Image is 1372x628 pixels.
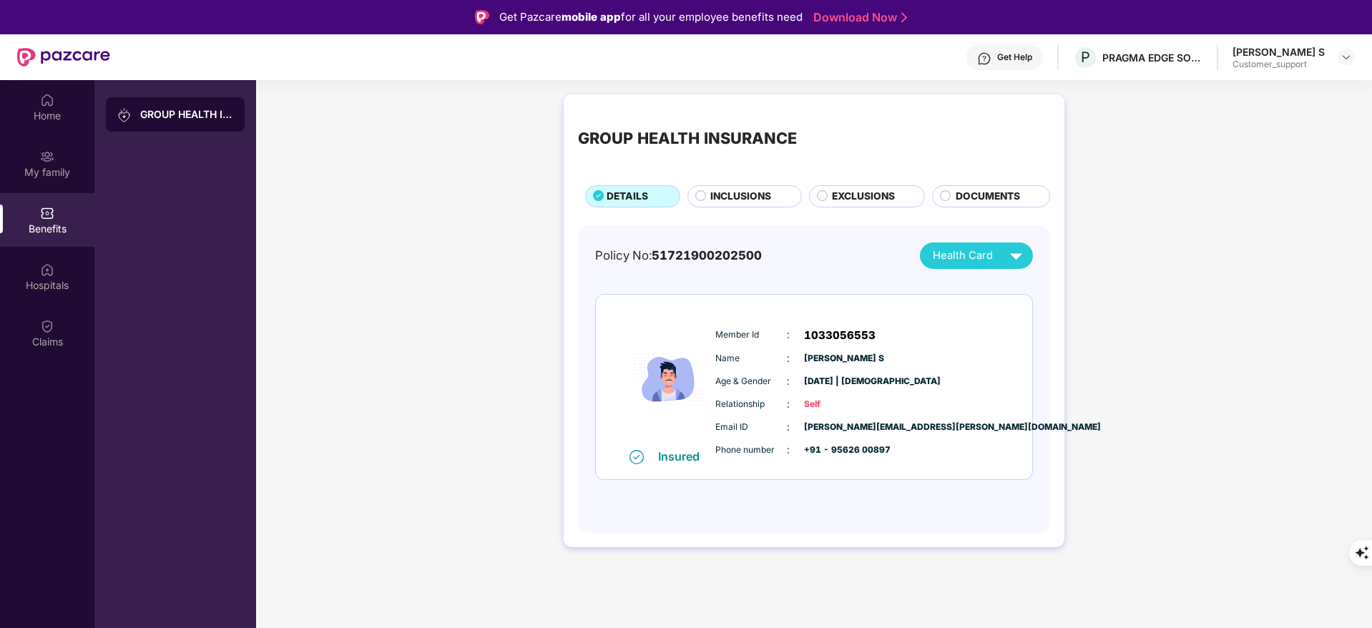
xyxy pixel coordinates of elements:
div: Insured [658,449,708,463]
img: svg+xml;base64,PHN2ZyBpZD0iSG9zcGl0YWxzIiB4bWxucz0iaHR0cDovL3d3dy53My5vcmcvMjAwMC9zdmciIHdpZHRoPS... [40,263,54,277]
span: Self [804,398,876,411]
img: svg+xml;base64,PHN2ZyB4bWxucz0iaHR0cDovL3d3dy53My5vcmcvMjAwMC9zdmciIHZpZXdCb3g9IjAgMCAyNCAyNCIgd2... [1004,243,1029,268]
span: Member Id [715,328,787,342]
img: svg+xml;base64,PHN2ZyBpZD0iQ2xhaW0iIHhtbG5zPSJodHRwOi8vd3d3LnczLm9yZy8yMDAwL3N2ZyIgd2lkdGg9IjIwIi... [40,319,54,333]
img: svg+xml;base64,PHN2ZyB4bWxucz0iaHR0cDovL3d3dy53My5vcmcvMjAwMC9zdmciIHdpZHRoPSIxNiIgaGVpZ2h0PSIxNi... [629,450,644,464]
button: Health Card [920,242,1033,269]
img: Stroke [901,10,907,25]
img: svg+xml;base64,PHN2ZyBpZD0iQmVuZWZpdHMiIHhtbG5zPSJodHRwOi8vd3d3LnczLm9yZy8yMDAwL3N2ZyIgd2lkdGg9Ij... [40,206,54,220]
div: GROUP HEALTH INSURANCE [140,107,233,122]
span: Email ID [715,421,787,434]
img: Logo [475,10,489,24]
strong: mobile app [562,10,621,24]
span: : [787,396,790,412]
img: svg+xml;base64,PHN2ZyBpZD0iSG9tZSIgeG1sbnM9Imh0dHA6Ly93d3cudzMub3JnLzIwMDAvc3ZnIiB3aWR0aD0iMjAiIG... [40,93,54,107]
div: Get Help [997,51,1032,63]
span: [DATE] | [DEMOGRAPHIC_DATA] [804,375,876,388]
img: icon [626,310,712,449]
div: Policy No: [595,246,762,265]
img: svg+xml;base64,PHN2ZyB3aWR0aD0iMjAiIGhlaWdodD0iMjAiIHZpZXdCb3g9IjAgMCAyMCAyMCIgZmlsbD0ibm9uZSIgeG... [117,108,132,122]
span: : [787,419,790,435]
span: 51721900202500 [652,248,762,263]
img: svg+xml;base64,PHN2ZyBpZD0iSGVscC0zMngzMiIgeG1sbnM9Imh0dHA6Ly93d3cudzMub3JnLzIwMDAvc3ZnIiB3aWR0aD... [977,51,991,66]
span: : [787,373,790,389]
div: Get Pazcare for all your employee benefits need [499,9,803,26]
img: New Pazcare Logo [17,48,110,67]
span: [PERSON_NAME][EMAIL_ADDRESS][PERSON_NAME][DOMAIN_NAME] [804,421,876,434]
span: Name [715,352,787,365]
span: : [787,350,790,366]
span: Health Card [933,247,993,264]
span: DETAILS [607,189,648,205]
span: [PERSON_NAME] S [804,352,876,365]
span: P [1081,49,1090,66]
span: Age & Gender [715,375,787,388]
span: +91 - 95626 00897 [804,443,876,457]
span: Relationship [715,398,787,411]
span: : [787,442,790,458]
div: PRAGMA EDGE SOFTWARE SERVICES PRIVATE LIMITED [1102,51,1202,64]
span: EXCLUSIONS [832,189,895,205]
span: DOCUMENTS [956,189,1020,205]
img: svg+xml;base64,PHN2ZyB3aWR0aD0iMjAiIGhlaWdodD0iMjAiIHZpZXdCb3g9IjAgMCAyMCAyMCIgZmlsbD0ibm9uZSIgeG... [40,149,54,164]
span: 1033056553 [804,327,876,344]
div: [PERSON_NAME] S [1233,45,1325,59]
div: Customer_support [1233,59,1325,70]
span: Phone number [715,443,787,457]
span: INCLUSIONS [710,189,771,205]
div: GROUP HEALTH INSURANCE [578,126,797,150]
span: : [787,327,790,343]
a: Download Now [813,10,903,25]
img: svg+xml;base64,PHN2ZyBpZD0iRHJvcGRvd24tMzJ4MzIiIHhtbG5zPSJodHRwOi8vd3d3LnczLm9yZy8yMDAwL3N2ZyIgd2... [1341,51,1352,63]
